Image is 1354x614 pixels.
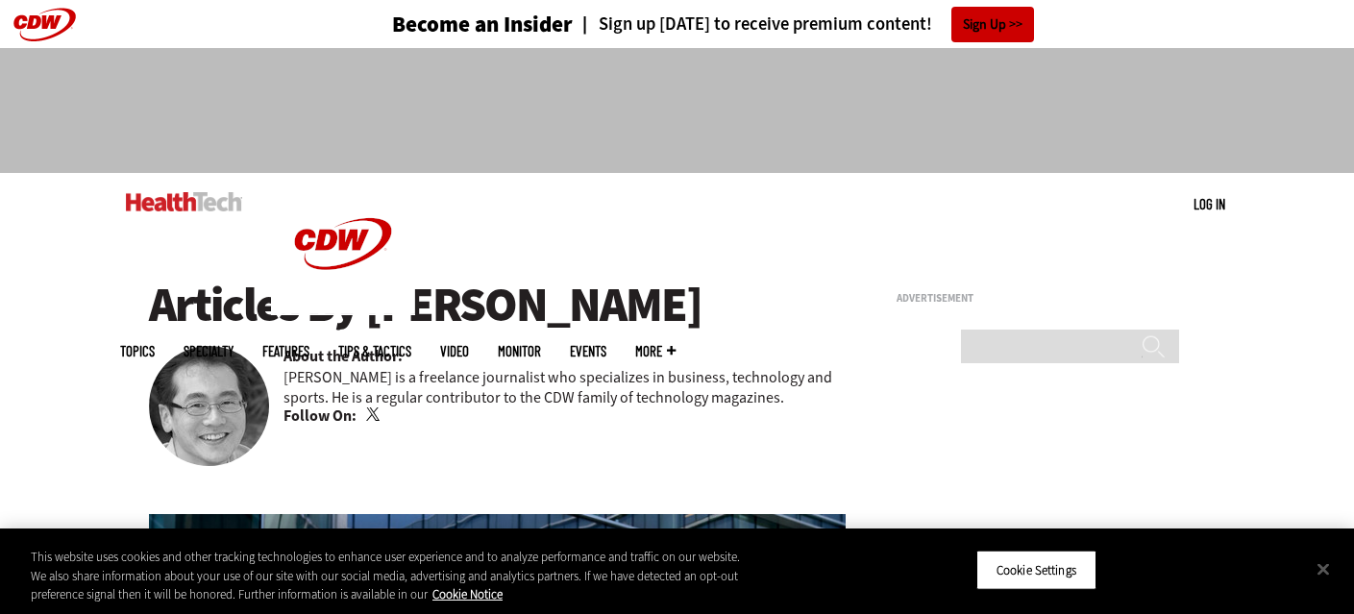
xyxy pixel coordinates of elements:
[1194,194,1225,214] div: User menu
[328,67,1027,154] iframe: advertisement
[262,344,309,358] a: Features
[31,548,745,604] div: This website uses cookies and other tracking technologies to enhance user experience and to analy...
[1302,548,1344,590] button: Close
[283,405,357,427] b: Follow On:
[573,15,932,34] a: Sign up [DATE] to receive premium content!
[120,344,155,358] span: Topics
[951,7,1034,42] a: Sign Up
[635,344,676,358] span: More
[570,344,606,358] a: Events
[184,344,234,358] span: Specialty
[897,311,1185,552] iframe: advertisement
[320,13,573,36] a: Become an Insider
[392,13,573,36] h3: Become an Insider
[338,344,411,358] a: Tips & Tactics
[271,173,415,315] img: Home
[283,367,847,407] p: [PERSON_NAME] is a freelance journalist who specializes in business, technology and sports. He is...
[126,192,242,211] img: Home
[976,550,1096,590] button: Cookie Settings
[366,407,383,423] a: Twitter
[440,344,469,358] a: Video
[432,586,503,602] a: More information about your privacy
[1194,195,1225,212] a: Log in
[498,344,541,358] a: MonITor
[271,300,415,320] a: CDW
